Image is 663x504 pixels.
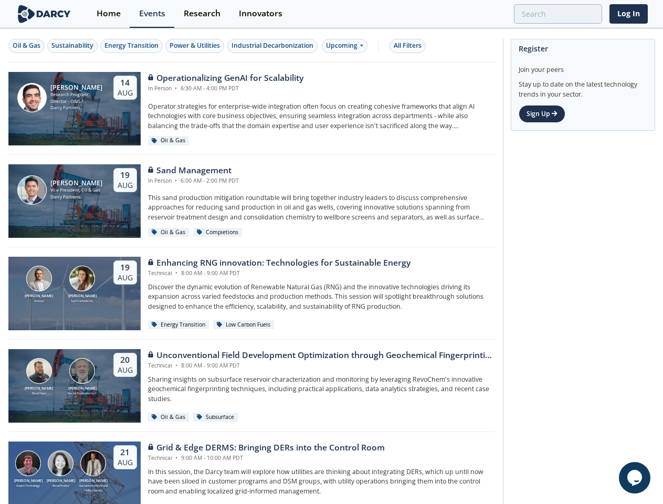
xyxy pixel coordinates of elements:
[8,39,45,53] button: Oil & Gas
[148,72,303,85] div: Operationalizing GenAI for Scalability
[322,39,367,53] div: Upcoming
[174,362,180,369] span: •
[148,454,385,463] div: Technical 9:00 AM - 10:00 AM PDT
[394,41,422,50] div: All Filters
[66,391,99,395] div: Sinclair Exploration LLC
[8,257,496,330] a: Amir Akbari [PERSON_NAME] Anessa Nicole Neff [PERSON_NAME] Loci Controls Inc. 19 Aug Enhancing RN...
[148,136,190,145] div: Oil & Gas
[609,4,648,24] a: Log In
[184,9,220,18] div: Research
[118,447,133,458] div: 21
[23,293,55,299] div: [PERSON_NAME]
[23,386,55,392] div: [PERSON_NAME]
[139,9,165,18] div: Events
[213,320,275,330] div: Low Carbon Fuels
[16,5,73,23] img: logo-wide.svg
[48,450,73,476] img: Brenda Chew
[66,293,99,299] div: [PERSON_NAME]
[15,450,41,476] img: Jonathan Curtis
[519,58,647,75] div: Join your peers
[45,484,77,488] div: Virtual Peaker
[66,299,99,303] div: Loci Controls Inc.
[118,88,133,98] div: Aug
[174,454,180,461] span: •
[148,467,496,496] p: In this session, the Darcy team will explore how utilities are thinking about integrating DERs, w...
[50,194,102,201] div: Darcy Partners
[193,413,238,422] div: Subsurface
[50,104,104,111] div: Darcy Partners
[47,39,98,53] button: Sustainability
[50,180,102,187] div: [PERSON_NAME]
[148,257,411,269] div: Enhancing RNG innovation: Technologies for Sustainable Energy
[118,181,133,190] div: Aug
[13,41,40,50] div: Oil & Gas
[118,365,133,375] div: Aug
[69,358,95,384] img: John Sinclair
[118,273,133,282] div: Aug
[69,266,95,291] img: Nicole Neff
[148,228,190,237] div: Oil & Gas
[12,478,45,484] div: [PERSON_NAME]
[8,72,496,145] a: Sami Sultan [PERSON_NAME] Research Program Director - O&G / Sustainability Darcy Partners 14 Aug ...
[170,41,220,50] div: Power & Utilities
[174,269,180,277] span: •
[148,282,496,311] p: Discover the dynamic evolution of Renewable Natural Gas (RNG) and the innovative technologies dri...
[77,484,110,492] div: Sacramento Municipal Utility District.
[148,362,496,370] div: Technical 8:00 AM - 9:00 AM PDT
[148,320,209,330] div: Energy Transition
[50,84,104,91] div: [PERSON_NAME]
[148,177,239,185] div: In Person 6:00 AM - 2:00 PM PDT
[8,164,496,238] a: Ron Sasaki [PERSON_NAME] Vice President, Oil & Gas Darcy Partners 19 Aug Sand Management In Perso...
[8,349,496,423] a: Bob Aylsworth [PERSON_NAME] RevoChem John Sinclair [PERSON_NAME] Sinclair Exploration LLC 20 Aug ...
[148,269,411,278] div: Technical 8:00 AM - 9:00 AM PDT
[118,355,133,365] div: 20
[26,266,52,291] img: Amir Akbari
[148,375,496,404] p: Sharing insights on subsurface reservoir characterization and monitoring by leveraging RevoChem's...
[51,41,93,50] div: Sustainability
[148,164,239,177] div: Sand Management
[118,78,133,88] div: 14
[519,39,647,58] div: Register
[619,462,653,493] iframe: chat widget
[514,4,602,24] input: Advanced Search
[519,75,647,99] div: Stay up to date on the latest technology trends in your sector.
[148,193,496,222] p: This sand production mitigation roundtable will bring together industry leaders to discuss compre...
[97,9,121,18] div: Home
[66,386,99,392] div: [PERSON_NAME]
[227,39,318,53] button: Industrial Decarbonization
[17,175,47,205] img: Ron Sasaki
[80,450,106,476] img: Yevgeniy Postnov
[77,478,110,484] div: [PERSON_NAME]
[148,85,303,93] div: In Person 6:30 AM - 4:00 PM PDT
[26,358,52,384] img: Bob Aylsworth
[104,41,159,50] div: Energy Transition
[50,91,104,104] div: Research Program Director - O&G / Sustainability
[118,262,133,273] div: 19
[50,187,102,194] div: Vice President, Oil & Gas
[148,102,496,131] p: Operator strategies for enterprise-wide integration often focus on creating cohesive frameworks t...
[173,85,179,92] span: •
[148,442,385,454] div: Grid & Edge DERMS: Bringing DERs into the Control Room
[519,105,565,123] a: Sign Up
[193,228,243,237] div: Completions
[100,39,163,53] button: Energy Transition
[45,478,77,484] div: [PERSON_NAME]
[239,9,282,18] div: Innovators
[23,391,55,395] div: RevoChem
[17,83,47,112] img: Sami Sultan
[165,39,224,53] button: Power & Utilities
[118,170,133,181] div: 19
[148,413,190,422] div: Oil & Gas
[12,484,45,488] div: Aspen Technology
[173,177,179,184] span: •
[390,39,426,53] button: All Filters
[148,349,496,362] div: Unconventional Field Development Optimization through Geochemical Fingerprinting Technology
[118,458,133,467] div: Aug
[231,41,313,50] div: Industrial Decarbonization
[23,299,55,303] div: Anessa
